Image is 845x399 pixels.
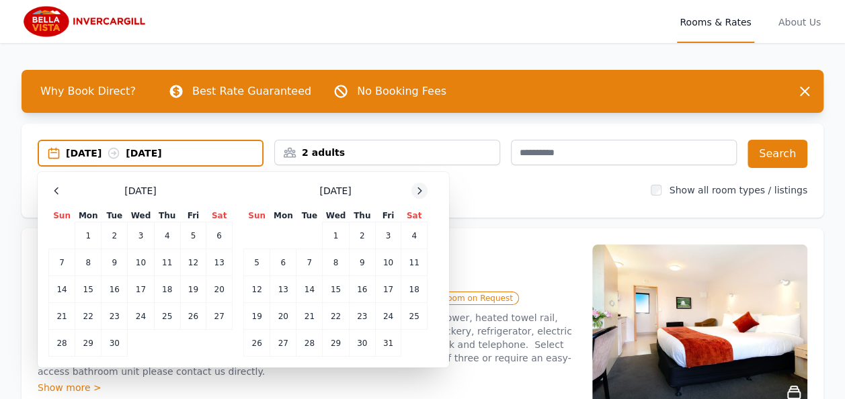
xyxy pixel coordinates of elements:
[296,303,323,330] td: 21
[748,140,807,168] button: Search
[180,303,206,330] td: 26
[102,303,128,330] td: 23
[270,210,296,222] th: Mon
[323,210,349,222] th: Wed
[49,249,75,276] td: 7
[323,330,349,357] td: 29
[206,210,233,222] th: Sat
[75,303,102,330] td: 22
[102,330,128,357] td: 30
[323,303,349,330] td: 22
[49,330,75,357] td: 28
[244,210,270,222] th: Sun
[128,303,154,330] td: 24
[244,303,270,330] td: 19
[401,276,428,303] td: 18
[49,276,75,303] td: 14
[154,303,180,330] td: 25
[375,276,401,303] td: 17
[349,330,375,357] td: 30
[206,249,233,276] td: 13
[375,222,401,249] td: 3
[349,249,375,276] td: 9
[375,330,401,357] td: 31
[102,210,128,222] th: Tue
[401,249,428,276] td: 11
[401,210,428,222] th: Sat
[375,210,401,222] th: Fri
[22,5,151,38] img: Bella Vista Invercargill
[244,330,270,357] td: 26
[49,303,75,330] td: 21
[270,330,296,357] td: 27
[296,330,323,357] td: 28
[154,276,180,303] td: 18
[244,276,270,303] td: 12
[244,249,270,276] td: 5
[75,210,102,222] th: Mon
[375,303,401,330] td: 24
[296,249,323,276] td: 7
[275,146,499,159] div: 2 adults
[670,185,807,195] label: Show all room types / listings
[75,222,102,249] td: 1
[296,210,323,222] th: Tue
[401,222,428,249] td: 4
[206,222,233,249] td: 6
[206,276,233,303] td: 20
[323,249,349,276] td: 8
[270,303,296,330] td: 20
[192,83,311,99] p: Best Rate Guaranteed
[124,184,156,197] span: [DATE]
[102,222,128,249] td: 2
[349,303,375,330] td: 23
[180,210,206,222] th: Fri
[270,249,296,276] td: 6
[319,184,351,197] span: [DATE]
[296,276,323,303] td: 14
[349,276,375,303] td: 16
[128,222,154,249] td: 3
[349,222,375,249] td: 2
[128,276,154,303] td: 17
[401,303,428,330] td: 25
[128,249,154,276] td: 10
[323,222,349,249] td: 1
[154,222,180,249] td: 4
[102,276,128,303] td: 16
[349,210,375,222] th: Thu
[75,249,102,276] td: 8
[30,78,147,105] span: Why Book Direct?
[323,276,349,303] td: 15
[38,381,576,394] div: Show more >
[206,303,233,330] td: 27
[180,249,206,276] td: 12
[75,330,102,357] td: 29
[154,249,180,276] td: 11
[102,249,128,276] td: 9
[375,249,401,276] td: 10
[357,83,446,99] p: No Booking Fees
[75,276,102,303] td: 15
[411,292,518,305] span: Triple Room on Request
[270,276,296,303] td: 13
[180,222,206,249] td: 5
[49,210,75,222] th: Sun
[66,146,262,160] div: [DATE] [DATE]
[154,210,180,222] th: Thu
[180,276,206,303] td: 19
[128,210,154,222] th: Wed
